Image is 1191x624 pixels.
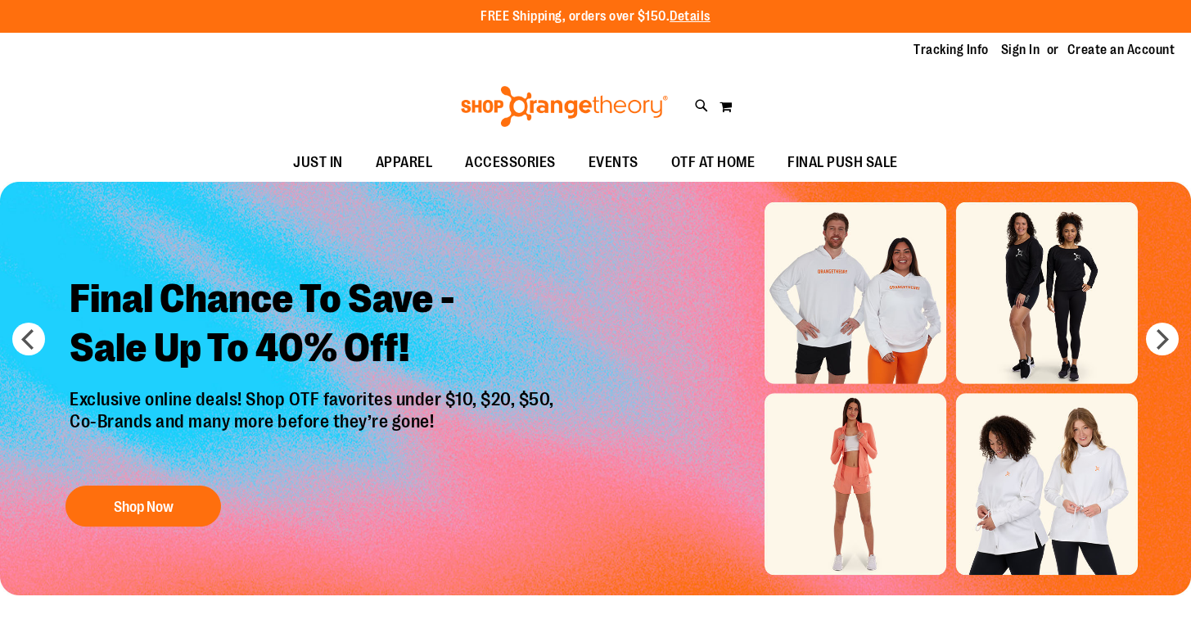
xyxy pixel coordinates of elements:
[449,144,572,182] a: ACCESSORIES
[458,86,670,127] img: Shop Orangetheory
[572,144,655,182] a: EVENTS
[914,41,989,59] a: Tracking Info
[57,263,571,390] h2: Final Chance To Save - Sale Up To 40% Off!
[376,144,433,181] span: APPAREL
[12,323,45,355] button: prev
[277,144,359,182] a: JUST IN
[670,9,711,24] a: Details
[671,144,756,181] span: OTF AT HOME
[589,144,638,181] span: EVENTS
[57,390,571,470] p: Exclusive online deals! Shop OTF favorites under $10, $20, $50, Co-Brands and many more before th...
[655,144,772,182] a: OTF AT HOME
[293,144,343,181] span: JUST IN
[465,144,556,181] span: ACCESSORIES
[1001,41,1040,59] a: Sign In
[1067,41,1175,59] a: Create an Account
[65,486,221,527] button: Shop Now
[480,7,711,26] p: FREE Shipping, orders over $150.
[57,263,571,536] a: Final Chance To Save -Sale Up To 40% Off! Exclusive online deals! Shop OTF favorites under $10, $...
[771,144,914,182] a: FINAL PUSH SALE
[359,144,449,182] a: APPAREL
[787,144,898,181] span: FINAL PUSH SALE
[1146,323,1179,355] button: next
